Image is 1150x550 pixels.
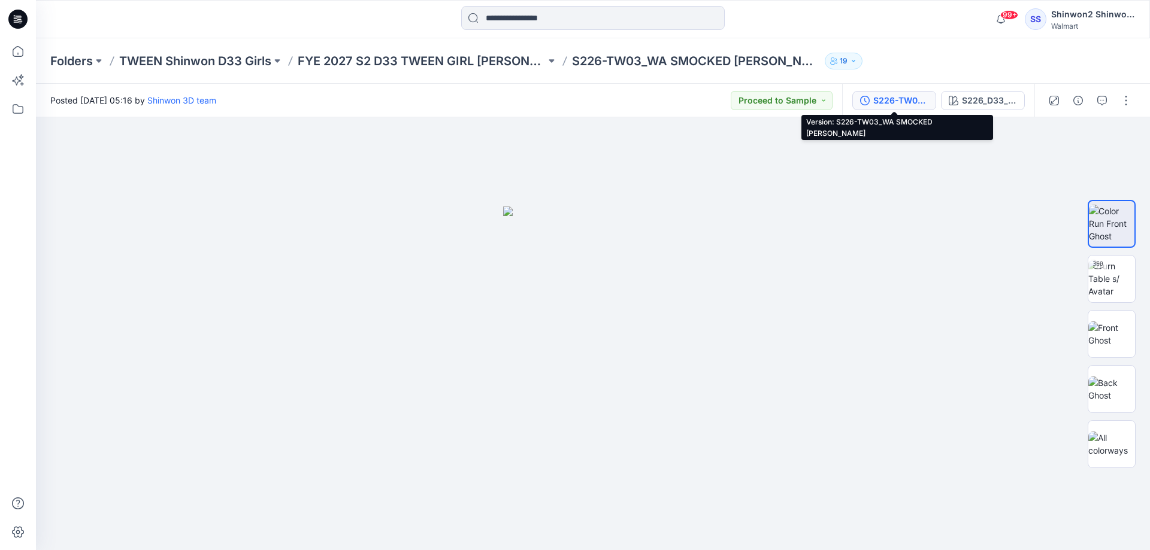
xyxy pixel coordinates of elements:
[1000,10,1018,20] span: 99+
[1089,205,1134,242] img: Color Run Front Ghost
[1069,91,1088,110] button: Details
[1088,321,1135,347] img: Front Ghost
[572,53,820,69] p: S226-TW03_WA SMOCKED [PERSON_NAME]
[50,53,93,69] a: Folders
[962,94,1017,107] div: S226_D33_WA_Vine Floral V1_CW2_Delicate Ivory_Blue Blitz_WM
[1051,7,1135,22] div: Shinwon2 Shinwon2
[503,206,683,550] img: eyJhbGciOiJIUzI1NiIsImtpZCI6IjAiLCJzbHQiOiJzZXMiLCJ0eXAiOiJKV1QifQ.eyJkYXRhIjp7InR5cGUiOiJzdG9yYW...
[1025,8,1046,30] div: SS
[873,94,928,107] div: S226-TW03_WA SMOCKED HALTER CAMI
[825,53,862,69] button: 19
[1088,376,1135,402] img: Back Ghost
[840,54,848,68] p: 19
[1088,432,1135,457] img: All colorways
[298,53,546,69] a: FYE 2027 S2 D33 TWEEN GIRL [PERSON_NAME]
[1051,22,1135,31] div: Walmart
[852,91,936,110] button: S226-TW03_WA SMOCKED [PERSON_NAME]
[119,53,271,69] a: TWEEN Shinwon D33 Girls
[50,94,216,107] span: Posted [DATE] 05:16 by
[941,91,1025,110] button: S226_D33_WA_Vine Floral V1_CW2_Delicate Ivory_Blue Blitz_WM
[147,95,216,105] a: Shinwon 3D team
[1088,260,1135,297] img: Turn Table s/ Avatar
